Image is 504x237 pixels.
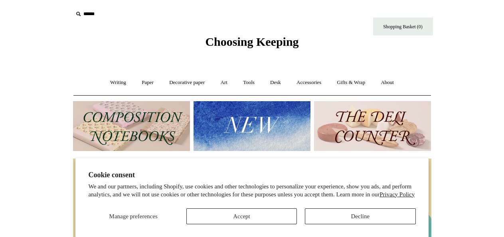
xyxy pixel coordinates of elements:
[88,183,415,198] p: We and our partners, including Shopify, use cookies and other technologies to personalize your ex...
[374,72,401,93] a: About
[263,72,288,93] a: Desk
[330,72,372,93] a: Gifts & Wrap
[88,171,415,179] h2: Cookie consent
[73,101,190,151] img: 202302 Composition ledgers.jpg__PID:69722ee6-fa44-49dd-a067-31375e5d54ec
[194,101,310,151] img: New.jpg__PID:f73bdf93-380a-4a35-bcfe-7823039498e1
[109,213,158,219] span: Manage preferences
[205,41,298,47] a: Choosing Keeping
[134,72,161,93] a: Paper
[379,191,415,198] a: Privacy Policy
[88,208,178,224] button: Manage preferences
[305,208,415,224] button: Decline
[373,18,433,35] a: Shopping Basket (0)
[186,208,297,224] button: Accept
[213,72,235,93] a: Art
[236,72,262,93] a: Tools
[162,72,212,93] a: Decorative paper
[314,101,431,151] img: The Deli Counter
[289,72,328,93] a: Accessories
[205,35,298,48] span: Choosing Keeping
[103,72,133,93] a: Writing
